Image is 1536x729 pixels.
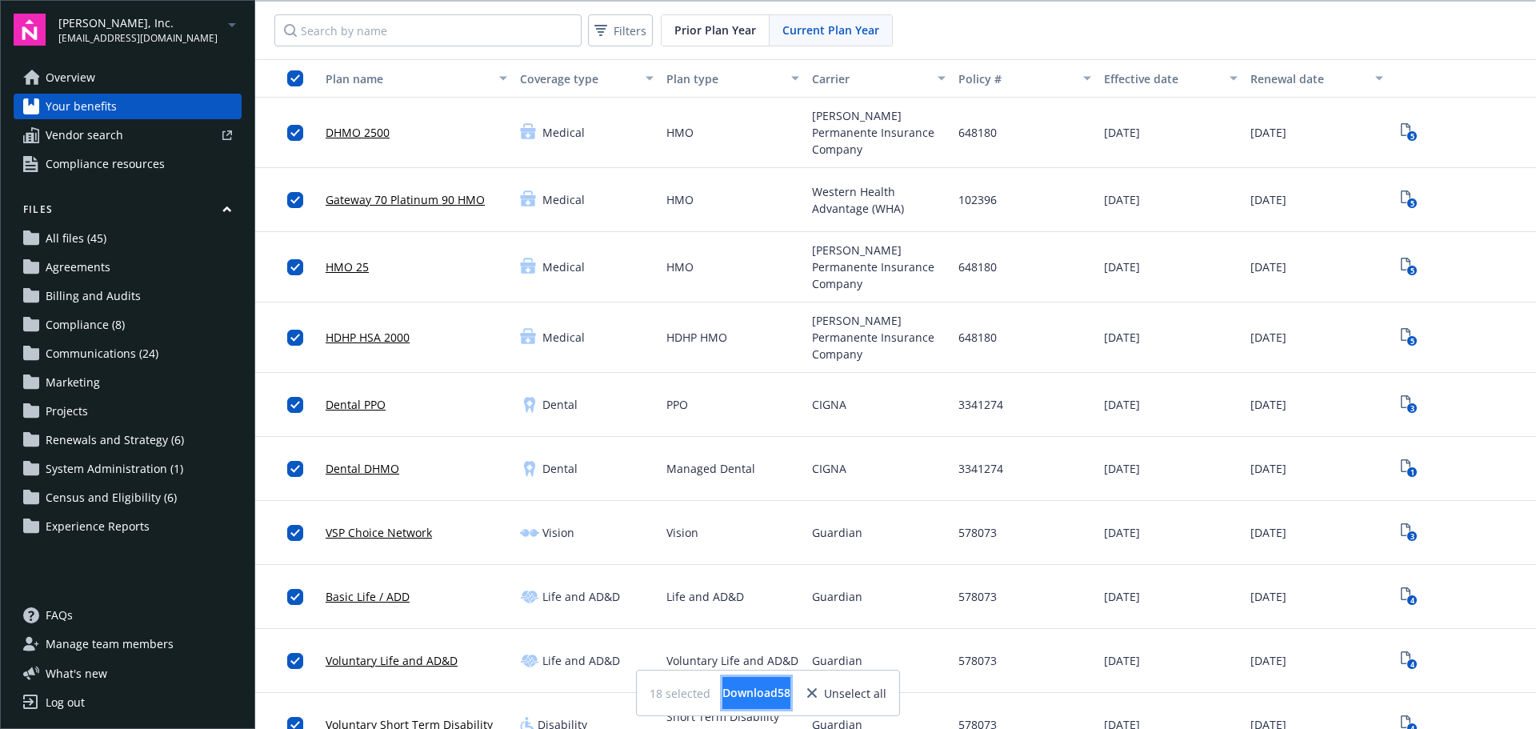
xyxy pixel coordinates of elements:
[14,202,242,222] button: Files
[46,690,85,715] div: Log out
[14,341,242,367] a: Communications (24)
[1250,588,1286,605] span: [DATE]
[1244,59,1390,98] button: Renewal date
[1410,595,1414,606] text: 4
[1104,70,1220,87] div: Effective date
[326,588,410,605] a: Basic Life / ADD
[1250,329,1286,346] span: [DATE]
[542,524,574,541] span: Vision
[1250,460,1286,477] span: [DATE]
[666,524,698,541] span: Vision
[46,456,183,482] span: System Administration (1)
[1104,460,1140,477] span: [DATE]
[46,427,184,453] span: Renewals and Strategy (6)
[14,65,242,90] a: Overview
[542,460,578,477] span: Dental
[782,22,879,38] span: Current Plan Year
[1396,520,1422,546] a: View Plan Documents
[58,14,242,46] button: [PERSON_NAME], Inc.[EMAIL_ADDRESS][DOMAIN_NAME]arrowDropDown
[1098,59,1244,98] button: Effective date
[666,652,798,669] span: Voluntary Life and AD&D
[287,330,303,346] input: Toggle Row Selected
[812,183,946,217] span: Western Health Advantage (WHA)
[802,683,822,703] a: close
[1396,187,1422,213] a: View Plan Documents
[614,22,646,39] span: Filters
[14,514,242,539] a: Experience Reports
[287,70,303,86] input: Select all
[14,456,242,482] a: System Administration (1)
[14,254,242,280] a: Agreements
[46,312,125,338] span: Compliance (8)
[958,70,1074,87] div: Policy #
[666,588,744,605] span: Life and AD&D
[650,685,710,702] span: 18 selected
[812,588,862,605] span: Guardian
[46,485,177,511] span: Census and Eligibility (6)
[319,59,514,98] button: Plan name
[1104,329,1140,346] span: [DATE]
[46,631,174,657] span: Manage team members
[326,652,458,669] a: Voluntary Life and AD&D
[46,603,73,628] span: FAQs
[1410,659,1414,670] text: 4
[958,329,997,346] span: 648180
[1396,254,1422,280] a: View Plan Documents
[591,19,650,42] span: Filters
[958,460,1003,477] span: 3341274
[46,370,100,395] span: Marketing
[1396,648,1422,674] span: View Plan Documents
[666,191,694,208] span: HMO
[1410,403,1414,414] text: 3
[46,151,165,177] span: Compliance resources
[58,31,218,46] span: [EMAIL_ADDRESS][DOMAIN_NAME]
[958,124,997,141] span: 648180
[58,14,218,31] span: [PERSON_NAME], Inc.
[542,258,585,275] span: Medical
[722,685,790,700] span: Download 58
[666,70,782,87] div: Plan type
[666,124,694,141] span: HMO
[514,59,660,98] button: Coverage type
[46,254,110,280] span: Agreements
[14,370,242,395] a: Marketing
[1250,191,1286,208] span: [DATE]
[1396,120,1422,146] span: View Plan Documents
[46,94,117,119] span: Your benefits
[1396,456,1422,482] a: View Plan Documents
[824,685,886,702] span: Unselect all
[46,122,123,148] span: Vendor search
[14,226,242,251] a: All files (45)
[952,59,1098,98] button: Policy #
[14,485,242,511] a: Census and Eligibility (6)
[542,329,585,346] span: Medical
[1104,524,1140,541] span: [DATE]
[542,191,585,208] span: Medical
[1250,652,1286,669] span: [DATE]
[14,283,242,309] a: Billing and Audits
[1396,584,1422,610] a: View Plan Documents
[46,283,141,309] span: Billing and Audits
[326,524,432,541] a: VSP Choice Network
[326,258,369,275] a: HMO 25
[14,631,242,657] a: Manage team members
[1250,70,1366,87] div: Renewal date
[287,525,303,541] input: Toggle Row Selected
[812,312,946,362] span: [PERSON_NAME] Permanente Insurance Company
[1250,524,1286,541] span: [DATE]
[287,397,303,413] input: Toggle Row Selected
[542,124,585,141] span: Medical
[222,14,242,34] a: arrowDropDown
[666,258,694,275] span: HMO
[542,652,620,669] span: Life and AD&D
[326,396,386,413] a: Dental PPO
[660,59,806,98] button: Plan type
[14,427,242,453] a: Renewals and Strategy (6)
[326,70,490,87] div: Plan name
[1104,191,1140,208] span: [DATE]
[46,514,150,539] span: Experience Reports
